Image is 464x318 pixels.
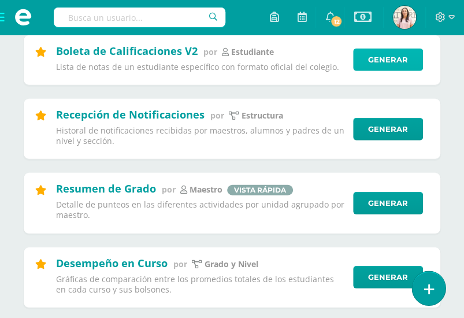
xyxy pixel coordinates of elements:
span: por [162,184,176,195]
a: Generar [353,266,423,289]
h2: Boleta de Calificaciones V2 [56,44,198,58]
span: por [173,258,187,269]
p: Grado y Nivel [205,259,258,269]
span: por [203,46,217,57]
h2: Resumen de Grado [56,182,156,195]
p: maestro [190,184,222,195]
p: Historal de notificaciones recibidas por maestros, alumnos y padres de un nivel y sección. [56,125,346,146]
a: Generar [353,192,423,215]
p: Gráficas de comparación entre los promedios totales de los estudiantes en cada curso y sus bolsones. [56,274,346,295]
input: Busca un usuario... [54,8,225,27]
h2: Desempeño en Curso [56,256,168,270]
a: Generar [353,118,423,140]
p: Detalle de punteos en las diferentes actividades por unidad agrupado por maestro. [56,199,346,220]
span: por [210,110,224,121]
p: Lista de notas de un estudiante específico con formato oficial del colegio. [56,62,346,72]
span: Vista rápida [227,185,293,195]
h2: Recepción de Notificaciones [56,108,205,121]
p: estructura [242,110,283,121]
a: Generar [353,49,423,71]
p: estudiante [231,47,274,57]
img: d2942744f9c745a4cff7aa76c081e4cf.png [393,6,416,29]
span: 12 [330,15,343,28]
